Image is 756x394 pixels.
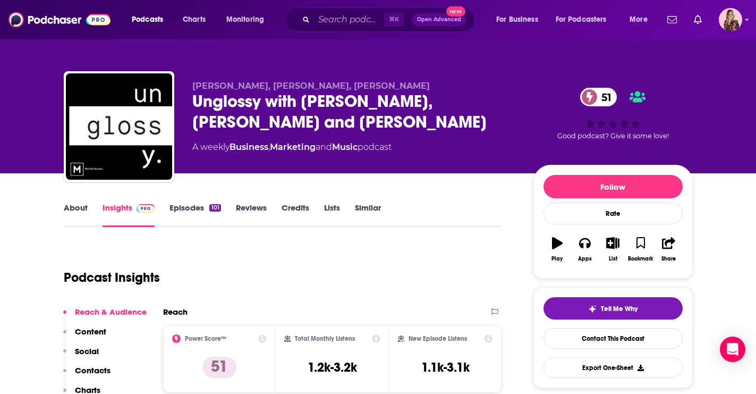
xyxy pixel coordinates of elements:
p: Content [75,326,106,337]
button: Share [655,230,682,269]
div: Open Intercom Messenger [720,337,745,362]
button: Contacts [63,365,111,385]
h3: 1.2k-3.2k [308,359,357,375]
a: Contact This Podcast [543,328,683,349]
a: Similar [355,203,381,227]
img: Podchaser Pro [137,204,155,213]
span: More [630,12,648,27]
a: Show notifications dropdown [663,11,681,29]
img: tell me why sparkle [588,305,597,313]
span: Good podcast? Give it some love! [557,132,669,140]
button: Apps [571,230,599,269]
span: [PERSON_NAME], [PERSON_NAME], [PERSON_NAME] [192,81,430,91]
h2: Total Monthly Listens [295,335,355,342]
div: Share [661,256,676,262]
div: Play [551,256,563,262]
span: and [316,142,332,152]
a: Reviews [236,203,267,227]
p: Social [75,346,99,356]
div: Apps [578,256,592,262]
a: Episodes101 [169,203,220,227]
p: 51 [202,357,236,378]
div: Rate [543,203,683,224]
button: Social [63,346,99,366]
h3: 1.1k-3.1k [421,359,470,375]
p: Reach & Audience [75,307,147,317]
button: Bookmark [627,230,655,269]
div: 51Good podcast? Give it some love! [533,81,693,147]
span: Podcasts [132,12,163,27]
button: Content [63,326,106,346]
button: Show profile menu [719,8,742,31]
a: InsightsPodchaser Pro [103,203,155,227]
button: open menu [124,11,177,28]
a: Lists [324,203,340,227]
button: open menu [549,11,622,28]
button: tell me why sparkleTell Me Why [543,297,683,320]
div: Bookmark [628,256,653,262]
img: Unglossy with Bun B, Tom Frank and Jeffrey Sledge [66,73,172,180]
a: Show notifications dropdown [690,11,706,29]
h2: Power Score™ [185,335,226,342]
button: open menu [622,11,661,28]
span: Logged in as ericabrady [719,8,742,31]
button: open menu [489,11,551,28]
a: Music [332,142,358,152]
button: Reach & Audience [63,307,147,326]
div: List [609,256,617,262]
button: Follow [543,175,683,198]
h2: New Episode Listens [409,335,467,342]
button: List [599,230,626,269]
span: Charts [183,12,206,27]
button: open menu [219,11,278,28]
span: For Business [496,12,538,27]
span: Monitoring [226,12,264,27]
p: Contacts [75,365,111,375]
button: Open AdvancedNew [412,13,466,26]
div: A weekly podcast [192,141,392,154]
h2: Reach [163,307,188,317]
div: 101 [209,204,220,212]
span: , [268,142,270,152]
span: Open Advanced [417,17,461,22]
span: 51 [591,88,617,106]
a: Credits [282,203,309,227]
span: For Podcasters [556,12,607,27]
button: Play [543,230,571,269]
a: Business [230,142,268,152]
a: 51 [580,88,617,106]
img: User Profile [719,8,742,31]
a: Charts [176,11,212,28]
input: Search podcasts, credits, & more... [314,11,384,28]
div: Search podcasts, credits, & more... [295,7,485,32]
span: Tell Me Why [601,305,638,313]
a: About [64,203,88,227]
span: ⌘ K [384,13,404,27]
img: Podchaser - Follow, Share and Rate Podcasts [9,10,111,30]
h1: Podcast Insights [64,270,160,286]
a: Marketing [270,142,316,152]
span: New [446,6,465,16]
button: Export One-Sheet [543,357,683,378]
